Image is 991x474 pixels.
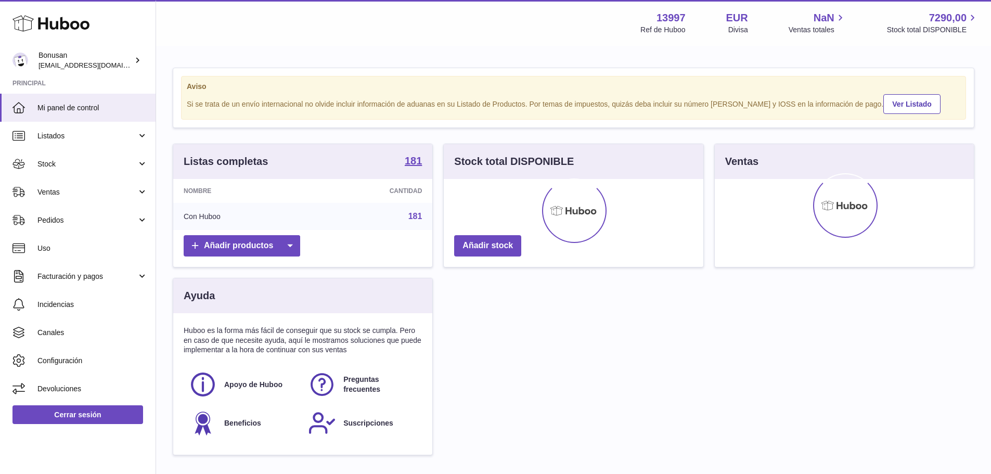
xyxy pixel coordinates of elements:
[184,289,215,303] h3: Ayuda
[189,370,298,399] a: Apoyo de Huboo
[308,409,417,437] a: Suscripciones
[728,25,748,35] div: Divisa
[224,418,261,428] span: Beneficios
[37,131,137,141] span: Listados
[189,409,298,437] a: Beneficios
[12,53,28,68] img: info@bonusan.es
[224,380,282,390] span: Apoyo de Huboo
[405,156,422,166] strong: 181
[725,155,758,169] h3: Ventas
[308,179,433,203] th: Cantidad
[37,272,137,281] span: Facturación y pagos
[929,11,967,25] span: 7290,00
[37,328,148,338] span: Canales
[184,326,422,355] p: Huboo es la forma más fácil de conseguir que su stock se cumpla. Pero en caso de que necesite ayu...
[187,82,960,92] strong: Aviso
[12,405,143,424] a: Cerrar sesión
[37,300,148,310] span: Incidencias
[37,187,137,197] span: Ventas
[814,11,834,25] span: NaN
[37,215,137,225] span: Pedidos
[173,203,308,230] td: Con Huboo
[37,103,148,113] span: Mi panel de control
[37,384,148,394] span: Devoluciones
[187,93,960,114] div: Si se trata de un envío internacional no olvide incluir información de aduanas en su Listado de P...
[173,179,308,203] th: Nombre
[184,235,300,257] a: Añadir productos
[789,25,846,35] span: Ventas totales
[38,50,132,70] div: Bonusan
[883,94,940,114] a: Ver Listado
[405,156,422,168] a: 181
[454,155,574,169] h3: Stock total DISPONIBLE
[726,11,748,25] strong: EUR
[657,11,686,25] strong: 13997
[308,370,417,399] a: Preguntas frecuentes
[37,159,137,169] span: Stock
[887,25,979,35] span: Stock total DISPONIBLE
[37,244,148,253] span: Uso
[184,155,268,169] h3: Listas completas
[640,25,685,35] div: Ref de Huboo
[37,356,148,366] span: Configuración
[789,11,846,35] a: NaN Ventas totales
[343,375,416,394] span: Preguntas frecuentes
[887,11,979,35] a: 7290,00 Stock total DISPONIBLE
[454,235,521,257] a: Añadir stock
[38,61,153,69] span: [EMAIL_ADDRESS][DOMAIN_NAME]
[343,418,393,428] span: Suscripciones
[408,212,422,221] a: 181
